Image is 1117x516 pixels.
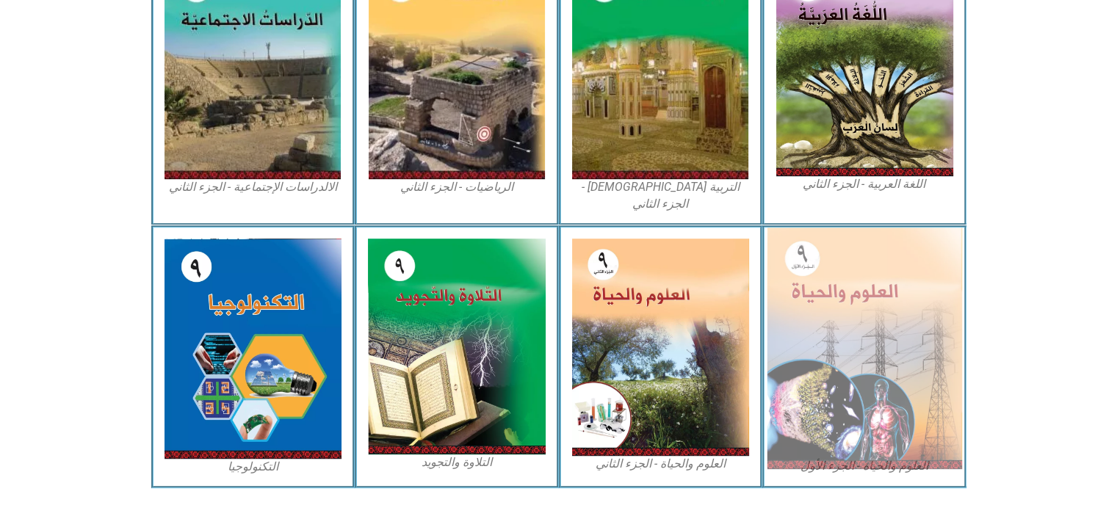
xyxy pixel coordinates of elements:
[776,176,953,192] figcaption: اللغة العربية - الجزء الثاني
[572,456,750,472] figcaption: العلوم والحياة - الجزء الثاني
[572,179,750,212] figcaption: التربية [DEMOGRAPHIC_DATA] - الجزء الثاني
[165,179,342,195] figcaption: الالدراسات الإجتماعية - الجزء الثاني
[165,459,342,475] figcaption: التكنولوجيا
[368,454,546,470] figcaption: التلاوة والتجويد
[368,179,546,195] figcaption: الرياضيات - الجزء الثاني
